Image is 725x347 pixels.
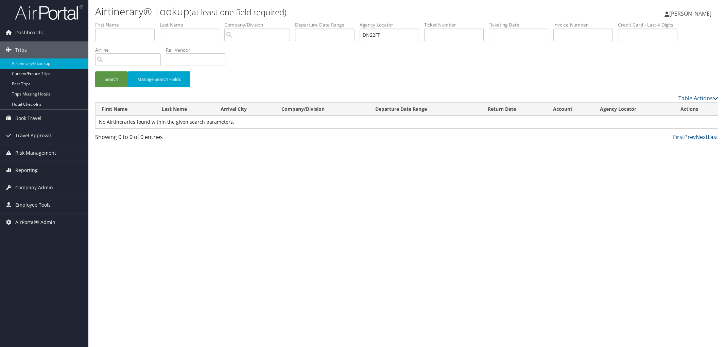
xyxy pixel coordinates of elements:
th: Agency Locator: activate to sort column ascending [594,103,674,116]
small: (at least one field required) [189,6,287,18]
a: [PERSON_NAME] [664,3,718,24]
th: Actions [674,103,718,116]
a: Table Actions [678,94,718,102]
div: Showing 0 to 0 of 0 entries [95,133,243,144]
h1: Airtinerary® Lookup [95,4,511,19]
label: Departure Date Range [295,21,360,28]
span: Reporting [15,162,38,179]
a: Next [696,133,708,141]
th: Last Name: activate to sort column descending [156,103,214,116]
th: Company/Division [275,103,369,116]
button: Search [95,71,128,87]
label: Invoice Number [553,21,618,28]
th: First Name: activate to sort column ascending [96,103,156,116]
a: First [673,133,684,141]
label: Ticketing Date [489,21,553,28]
label: Ticket Number [424,21,489,28]
label: Agency Locator [360,21,424,28]
th: Return Date: activate to sort column ascending [482,103,547,116]
label: Rail Vendor [166,47,230,53]
th: Account: activate to sort column ascending [547,103,594,116]
span: Trips [15,41,27,58]
a: Prev [684,133,696,141]
span: AirPortal® Admin [15,214,55,231]
button: Manage Search Fields [128,71,190,87]
th: Arrival City: activate to sort column ascending [214,103,275,116]
th: Departure Date Range: activate to sort column ascending [369,103,482,116]
label: Credit Card - Last 4 Digits [618,21,683,28]
td: No Airtineraries found within the given search parameters. [96,116,718,128]
span: Employee Tools [15,196,51,213]
a: Last [708,133,718,141]
span: Dashboards [15,24,43,41]
span: Company Admin [15,179,53,196]
span: Travel Approval [15,127,51,144]
span: [PERSON_NAME] [669,10,711,17]
label: Airline [95,47,166,53]
label: Company/Division [224,21,295,28]
img: airportal-logo.png [15,4,83,20]
label: First Name [95,21,160,28]
span: Risk Management [15,144,56,161]
span: Book Travel [15,110,41,127]
label: Last Name [160,21,224,28]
